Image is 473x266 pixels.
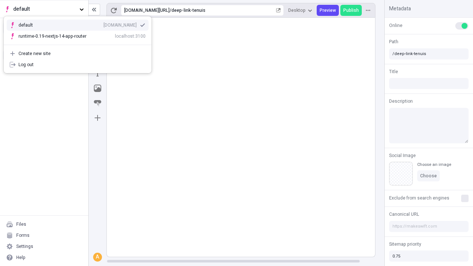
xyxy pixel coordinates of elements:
button: Button [91,96,104,110]
div: [URL][DOMAIN_NAME] [124,7,170,13]
span: Publish [343,7,359,13]
span: Title [389,68,398,75]
div: / [170,7,171,13]
span: Choose [420,173,437,179]
div: default [18,22,44,28]
span: Desktop [288,7,306,13]
span: Exclude from search engines [389,195,449,201]
div: Choose an image [417,162,451,167]
div: Help [16,255,25,260]
button: Text [91,67,104,80]
div: Files [16,221,26,227]
span: Preview [320,7,336,13]
span: default [13,5,76,13]
button: Preview [317,5,339,16]
input: https://makeswift.com [389,221,469,232]
div: [DOMAIN_NAME] [103,22,137,28]
span: Canonical URL [389,211,419,218]
div: localhost:3100 [115,33,146,39]
span: Online [389,22,402,29]
div: deep-link-tenuis [171,7,275,13]
div: A [94,253,101,261]
button: Image [91,82,104,95]
div: Settings [16,243,33,249]
span: Path [389,38,398,45]
button: Desktop [285,5,315,16]
div: Suggestions [4,17,152,45]
span: Description [389,98,413,105]
button: Choose [417,170,440,181]
span: Sitemap priority [389,241,421,248]
div: runtime-0.19-nextjs-14-app-router [18,33,86,39]
button: Publish [340,5,362,16]
div: Forms [16,232,30,238]
span: Social Image [389,152,416,159]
